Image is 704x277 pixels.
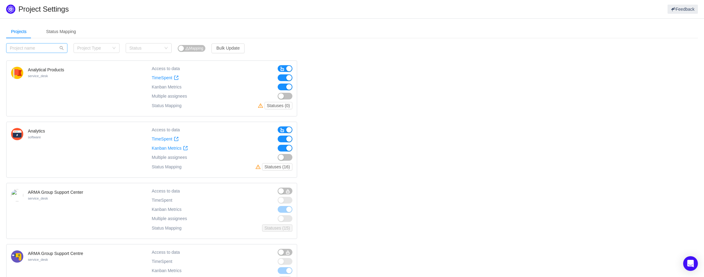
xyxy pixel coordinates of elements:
button: Statuses (0) [264,102,292,109]
i: icon: down [112,46,116,51]
div: Access to data [152,188,180,194]
span: Kanban Metrics [152,268,181,273]
i: icon: warning [185,47,189,50]
span: Kanban Metrics [152,207,181,212]
div: Status Mapping [152,163,181,170]
span: TimeSpent [152,259,172,264]
i: icon: down [164,46,168,51]
button: Statuses (16) [262,163,292,170]
span: Multiple assignees [152,155,187,160]
div: Project Type [77,45,109,51]
h4: ARMA Group Support Centre [28,250,83,256]
h4: ARMA Group Support Center [28,189,83,195]
span: Kanban Metrics [152,146,181,151]
a: TimeSpent [152,75,179,80]
small: service_desk [28,74,48,78]
i: icon: search [59,46,64,50]
h4: Analytics [28,128,45,134]
h4: Analytical Products [28,67,64,73]
div: Status Mapping [41,25,81,39]
a: TimeSpent [152,137,179,142]
span: Kanban Metrics [152,84,181,89]
small: service_desk [28,197,48,200]
img: 10903 [11,67,23,79]
a: Kanban Metrics [152,146,188,151]
img: 10995 [11,189,23,201]
i: icon: warning [256,164,262,169]
span: TimeSpent [152,137,172,142]
span: TimeSpent [152,75,172,80]
h1: Project Settings [18,5,420,14]
div: Open Intercom Messenger [683,256,698,271]
div: Status Mapping [152,102,181,109]
button: Feedback [668,5,698,14]
i: icon: warning [258,103,264,108]
img: 10898 [11,128,23,140]
span: TimeSpent [152,198,172,203]
small: software [28,135,41,139]
div: Access to data [152,65,180,72]
small: service_desk [28,258,48,261]
div: Projects [6,25,32,39]
div: Access to data [152,249,180,256]
img: Quantify [6,5,15,14]
span: Multiple assignees [152,94,187,99]
div: Status [129,45,161,51]
span: Mapping [185,46,203,51]
button: Bulk Update [211,43,245,53]
input: Project name [6,43,67,53]
span: Multiple assignees [152,216,187,221]
div: Access to data [152,126,180,133]
img: 10893 [11,250,23,263]
div: Status Mapping [152,224,181,232]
